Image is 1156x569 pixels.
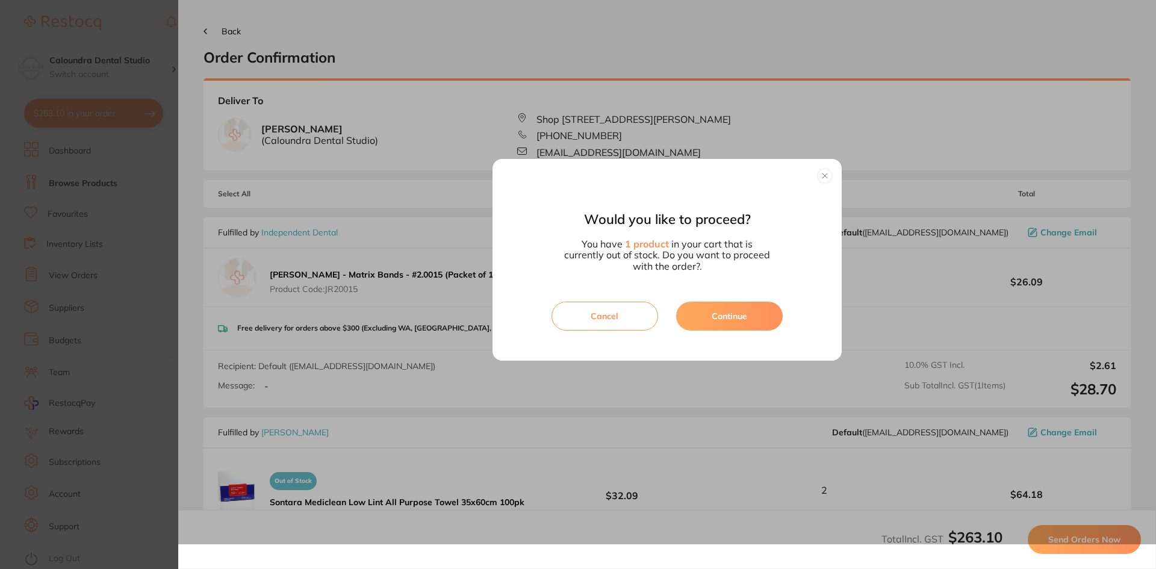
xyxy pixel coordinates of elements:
b: $263.10 [948,528,1002,546]
h2: Would you like to proceed? [562,212,772,227]
p: You have in your cart that is currently out of stock. Do you want to proceed with the order?. [562,238,772,272]
button: Cancel [552,302,658,331]
p: It has been 14 days since you have started your Restocq journey. We wanted to do a check in and s... [52,34,208,46]
span: 1 product [625,238,671,250]
img: Profile image for Restocq [27,36,46,55]
p: Message from Restocq, sent 6d ago [52,46,208,57]
div: message notification from Restocq, 6d ago. It has been 14 days since you have started your Restoc... [18,25,223,65]
button: Continue [676,302,783,331]
span: Total Incl. GST [881,533,1002,545]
